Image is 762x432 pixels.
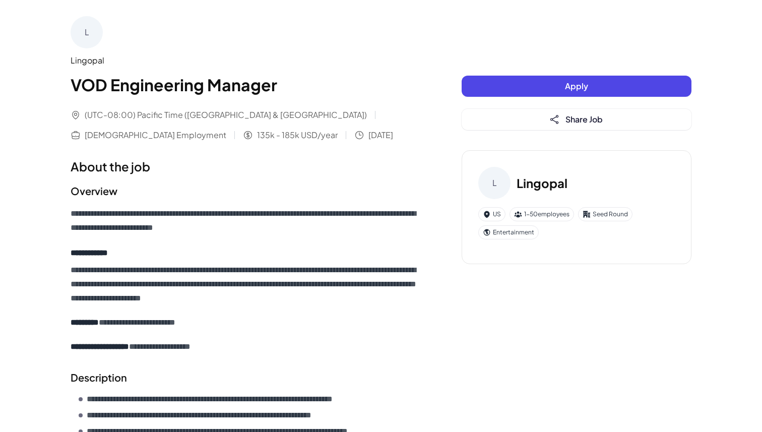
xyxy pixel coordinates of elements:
[462,109,691,130] button: Share Job
[478,207,505,221] div: US
[578,207,632,221] div: Seed Round
[565,81,588,91] span: Apply
[71,157,421,175] h1: About the job
[71,370,421,385] h2: Description
[517,174,567,192] h3: Lingopal
[462,76,691,97] button: Apply
[257,129,338,141] span: 135k - 185k USD/year
[71,54,421,67] div: Lingopal
[368,129,393,141] span: [DATE]
[85,129,226,141] span: [DEMOGRAPHIC_DATA] Employment
[85,109,367,121] span: (UTC-08:00) Pacific Time ([GEOGRAPHIC_DATA] & [GEOGRAPHIC_DATA])
[510,207,574,221] div: 1-50 employees
[478,167,511,199] div: L
[478,225,539,239] div: Entertainment
[71,73,421,97] h1: VOD Engineering Manager
[71,183,421,199] h2: Overview
[71,16,103,48] div: L
[565,114,603,125] span: Share Job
